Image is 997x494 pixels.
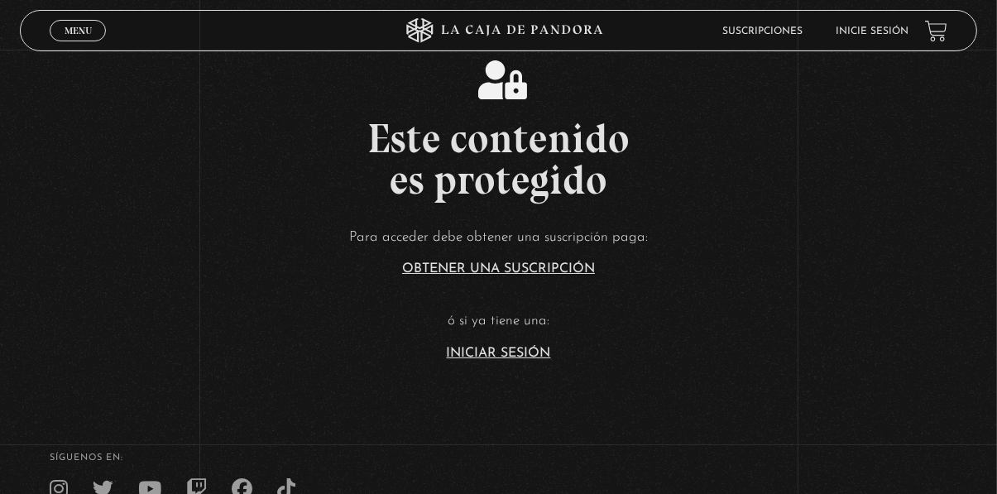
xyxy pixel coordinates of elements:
[925,19,947,41] a: View your shopping cart
[722,26,803,36] a: Suscripciones
[836,26,908,36] a: Inicie sesión
[65,26,92,36] span: Menu
[59,40,98,51] span: Cerrar
[447,347,551,360] a: Iniciar Sesión
[50,453,947,463] h4: SÍguenos en:
[402,262,595,276] a: Obtener una suscripción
